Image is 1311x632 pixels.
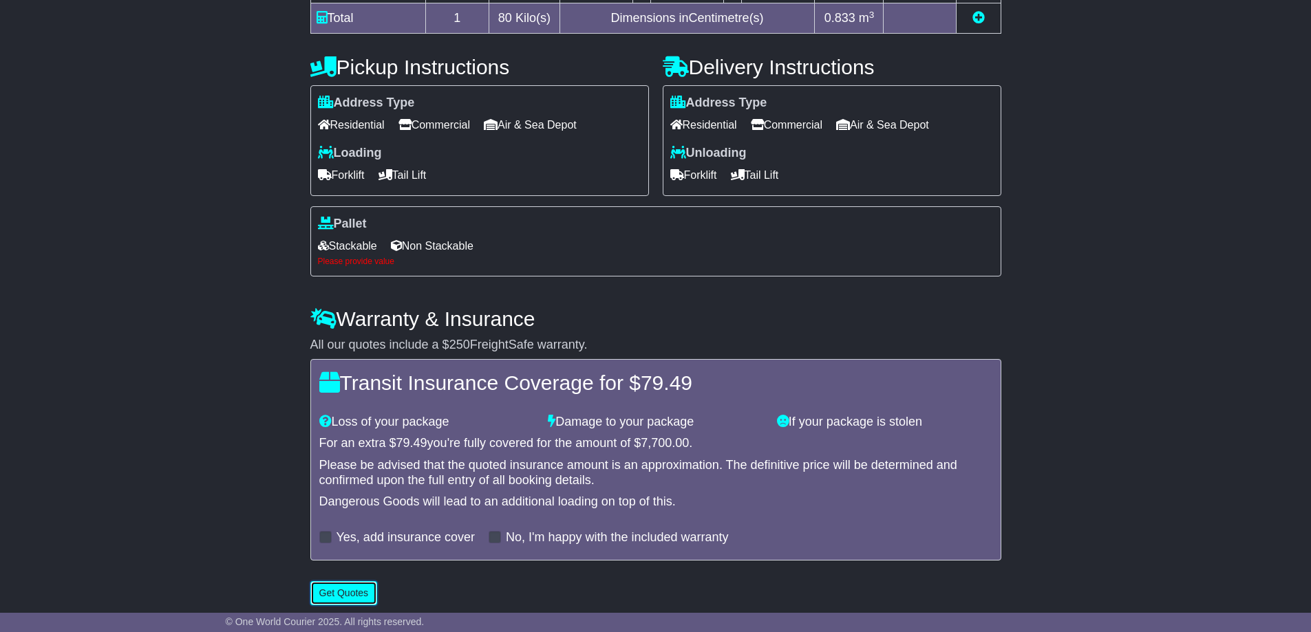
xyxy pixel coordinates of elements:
[310,338,1001,353] div: All our quotes include a $ FreightSafe warranty.
[869,10,875,20] sup: 3
[559,3,815,34] td: Dimensions in Centimetre(s)
[312,415,542,430] div: Loss of your package
[641,371,692,394] span: 79.49
[663,56,1001,78] h4: Delivery Instructions
[318,235,377,257] span: Stackable
[731,164,779,186] span: Tail Lift
[310,3,425,34] td: Total
[506,530,729,545] label: No, I'm happy with the included warranty
[498,11,512,25] span: 80
[770,415,999,430] div: If your package is stolen
[398,114,470,135] span: Commercial
[824,11,855,25] span: 0.833
[318,114,385,135] span: Residential
[391,235,473,257] span: Non Stackable
[318,257,994,266] div: Please provide value
[751,114,822,135] span: Commercial
[641,436,689,450] span: 7,700.00
[310,307,1001,330] h4: Warranty & Insurance
[670,164,717,186] span: Forklift
[319,494,992,510] div: Dangerous Goods will lead to an additional loading on top of this.
[449,338,470,351] span: 250
[670,114,737,135] span: Residential
[319,458,992,488] div: Please be advised that the quoted insurance amount is an approximation. The definitive price will...
[319,371,992,394] h4: Transit Insurance Coverage for $
[670,96,767,111] label: Address Type
[226,616,425,627] span: © One World Courier 2025. All rights reserved.
[318,217,367,232] label: Pallet
[319,436,992,451] div: For an extra $ you're fully covered for the amount of $ .
[489,3,560,34] td: Kilo(s)
[318,164,365,186] span: Forklift
[379,164,427,186] span: Tail Lift
[670,146,747,161] label: Unloading
[972,11,985,25] a: Add new item
[859,11,875,25] span: m
[310,581,378,605] button: Get Quotes
[318,96,415,111] label: Address Type
[310,56,649,78] h4: Pickup Instructions
[836,114,929,135] span: Air & Sea Depot
[396,436,427,450] span: 79.49
[318,146,382,161] label: Loading
[541,415,770,430] div: Damage to your package
[337,530,475,545] label: Yes, add insurance cover
[484,114,577,135] span: Air & Sea Depot
[425,3,489,34] td: 1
